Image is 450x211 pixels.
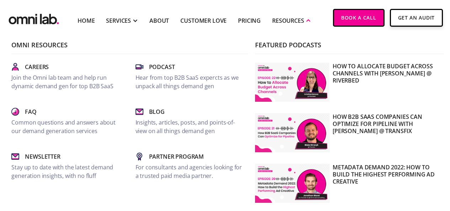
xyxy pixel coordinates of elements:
a: How to Allocate Budget Across Channels with [PERSON_NAME] @ Riverbed [252,60,441,105]
p: Insights, articles, posts, and points-of-view on all things demand gen [136,118,242,135]
p: Hear from top B2B SaaS expercts as we unpack all things demand gen [136,73,242,90]
p: How to Allocate Budget Across Channels with [PERSON_NAME] @ Riverbed [333,63,438,102]
a: How B2B SaaS Companies Can Optimize for Pipeline with [PERSON_NAME] @ Transfix [252,110,441,155]
p: Common questions and answers about our demand generation services [11,118,118,135]
a: About [149,16,169,25]
p: Featured Podcasts [255,42,444,54]
p: Newsletter [25,152,60,161]
iframe: Chat Widget [414,177,450,211]
a: Pricing [238,16,261,25]
a: CareersJoin the Omni lab team and help run dynamic demand gen for top B2B SaaS [9,60,121,93]
p: Metadata Demand 2022: How to Build the Highest Performing Ad Creative [333,164,438,203]
p: Careers [25,63,49,71]
a: Customer Love [180,16,227,25]
a: Book a Call [333,9,385,27]
a: NewsletterStay up to date with the latest demand generation insights, with no fluff [9,149,121,183]
p: Faq [25,107,37,116]
a: Home [78,16,95,25]
p: Stay up to date with the latest demand generation insights, with no fluff [11,163,118,180]
a: BlogInsights, articles, posts, and points-of-view on all things demand gen [133,105,245,138]
p: Partner Program [149,152,204,161]
a: Get An Audit [390,9,443,27]
p: Podcast [149,63,175,71]
a: Partner ProgramFor consultants and agencies looking for a trusted paid media partner. [133,149,245,183]
p: For consultants and agencies looking for a trusted paid media partner. [136,163,242,180]
p: Omni Resources [11,42,248,54]
p: Blog [149,107,165,116]
div: SERVICES [106,16,131,25]
a: PodcastHear from top B2B SaaS expercts as we unpack all things demand gen [133,60,245,93]
div: RESOURCES [272,16,304,25]
a: FaqCommon questions and answers about our demand generation services [9,105,121,138]
a: home [7,9,60,26]
p: How B2B SaaS Companies Can Optimize for Pipeline with [PERSON_NAME] @ Transfix [333,113,438,152]
a: Metadata Demand 2022: How to Build the Highest Performing Ad Creative [252,161,441,206]
img: Omni Lab: B2B SaaS Demand Generation Agency [7,9,60,26]
p: Join the Omni lab team and help run dynamic demand gen for top B2B SaaS [11,73,118,90]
